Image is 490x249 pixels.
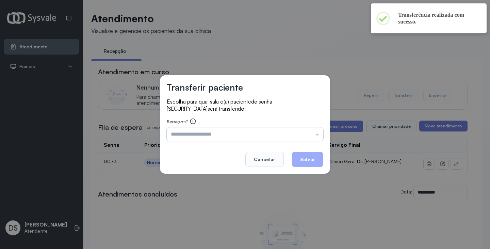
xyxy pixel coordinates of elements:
span: de senha [SECURITY_DATA] [167,98,272,112]
button: Salvar [292,152,323,167]
h2: Transferência realizada com sucesso. [398,12,476,25]
span: Serviços [167,119,186,124]
h3: Transferir paciente [167,82,243,93]
p: Escolha para qual sala o(a) paciente será transferido. [167,98,323,112]
button: Cancelar [245,152,284,167]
